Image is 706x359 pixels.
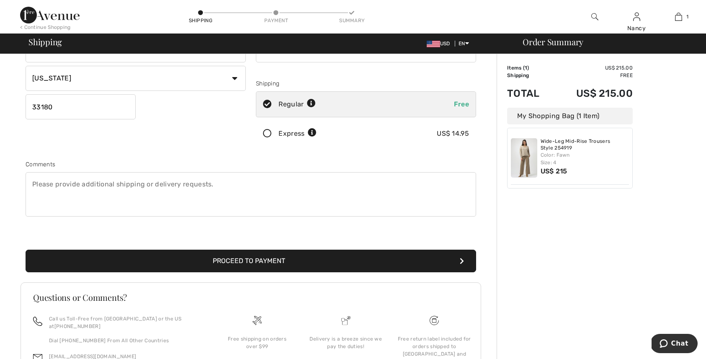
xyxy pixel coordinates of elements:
[33,293,469,302] h3: Questions or Comments?
[616,24,657,33] div: Nancy
[26,94,136,119] input: Zip/Postal Code
[430,316,439,325] img: Free shipping on orders over $99
[511,138,537,178] img: Wide-Leg Mid-Rise Trousers Style 254919
[675,12,682,22] img: My Bag
[49,337,203,344] p: Dial [PHONE_NUMBER] From All Other Countries
[264,17,289,24] div: Payment
[553,64,633,72] td: US$ 215.00
[49,315,203,330] p: Call us Toll-Free from [GEOGRAPHIC_DATA] or the US at
[541,138,629,151] a: Wide-Leg Mid-Rise Trousers Style 254919
[253,316,262,325] img: Free shipping on orders over $99
[507,79,553,108] td: Total
[658,12,699,22] a: 1
[553,79,633,108] td: US$ 215.00
[507,72,553,79] td: Shipping
[256,79,476,88] div: Shipping
[26,250,476,272] button: Proceed to Payment
[33,317,42,326] img: call
[525,65,527,71] span: 1
[20,23,71,31] div: < Continue Shopping
[513,38,701,46] div: Order Summary
[28,38,62,46] span: Shipping
[541,151,629,166] div: Color: Fawn Size: 4
[541,167,567,175] span: US$ 215
[54,323,100,329] a: [PHONE_NUMBER]
[633,13,640,21] a: Sign In
[427,41,453,46] span: USD
[437,129,469,139] div: US$ 14.95
[686,13,688,21] span: 1
[652,334,698,355] iframe: Opens a widget where you can chat to one of our agents
[553,72,633,79] td: Free
[591,12,598,22] img: search the website
[633,12,640,22] img: My Info
[427,41,440,47] img: US Dollar
[188,17,213,24] div: Shipping
[308,335,384,350] div: Delivery is a breeze since we pay the duties!
[459,41,469,46] span: EN
[20,7,80,23] img: 1ère Avenue
[219,335,295,350] div: Free shipping on orders over $99
[507,64,553,72] td: Items ( )
[26,160,476,169] div: Comments
[278,129,317,139] div: Express
[339,17,364,24] div: Summary
[278,99,316,109] div: Regular
[507,108,633,124] div: My Shopping Bag (1 Item)
[341,316,350,325] img: Delivery is a breeze since we pay the duties!
[454,100,469,108] span: Free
